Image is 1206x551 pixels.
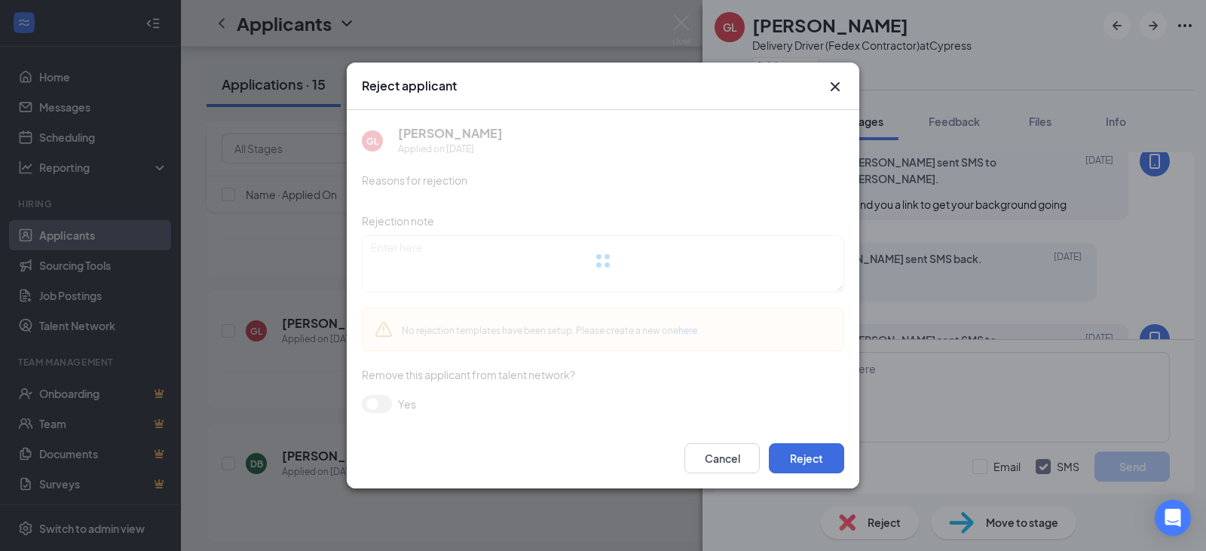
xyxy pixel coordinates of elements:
[1155,500,1191,536] div: Open Intercom Messenger
[826,78,844,96] svg: Cross
[769,443,844,473] button: Reject
[362,78,457,94] h3: Reject applicant
[826,78,844,96] button: Close
[684,443,760,473] button: Cancel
